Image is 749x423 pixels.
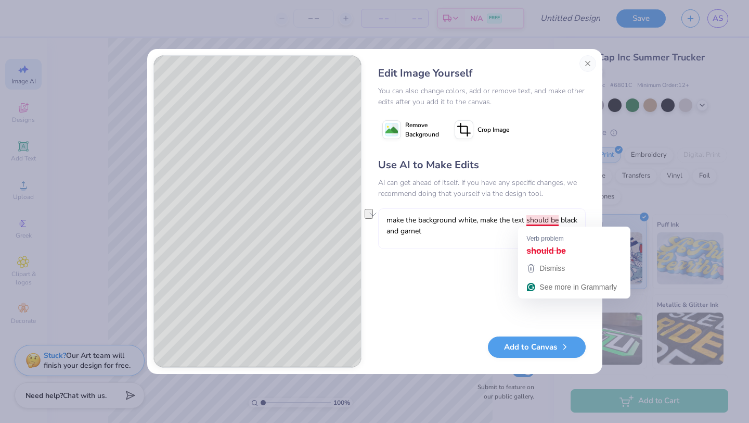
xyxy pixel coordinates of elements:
span: Crop Image [477,125,509,134]
div: Edit Image Yourself [378,66,586,81]
div: Use AI to Make Edits [378,157,586,173]
button: Crop Image [450,117,515,143]
div: You can also change colors, add or remove text, and make other edits after you add it to the canvas. [378,85,586,107]
span: Remove Background [405,120,439,139]
button: Remove Background [378,117,443,143]
button: Add to Canvas [488,337,586,358]
button: Close [579,55,596,72]
textarea: To enrich screen reader interactions, please activate Accessibility in Grammarly extension settings [378,208,586,249]
div: AI can get ahead of itself. If you have any specific changes, we recommend doing that yourself vi... [378,177,586,199]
